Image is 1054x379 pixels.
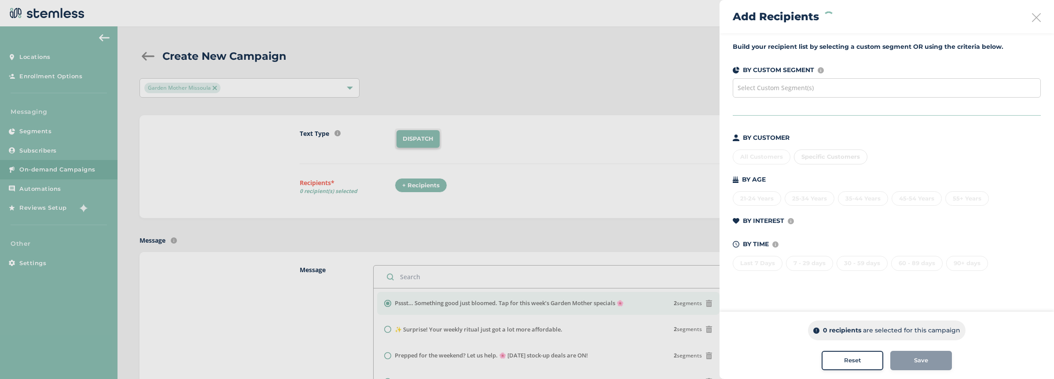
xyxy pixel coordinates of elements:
[733,176,738,183] img: icon-cake-93b2a7b5.svg
[822,351,883,370] button: Reset
[743,240,769,249] p: BY TIME
[733,241,739,248] img: icon-time-dark-e6b1183b.svg
[742,175,766,184] p: BY AGE
[733,218,739,224] img: icon-heart-dark-29e6356f.svg
[813,328,819,334] img: icon-info-dark-48f6c5f3.svg
[1010,337,1054,379] iframe: Chat Widget
[823,326,861,335] p: 0 recipients
[733,135,739,141] img: icon-person-dark-ced50e5f.svg
[733,42,1041,51] label: Build your recipient list by selecting a custom segment OR using the criteria below.
[743,66,814,75] p: BY CUSTOM SEGMENT
[863,326,960,335] p: are selected for this campaign
[772,241,779,248] img: icon-info-236977d2.svg
[743,133,790,142] p: BY CUSTOMER
[738,84,814,92] span: Select Custom Segment(s)
[818,67,824,73] img: icon-info-236977d2.svg
[788,218,794,224] img: icon-info-236977d2.svg
[844,356,861,365] span: Reset
[743,216,784,226] p: BY INTEREST
[733,9,819,25] h2: Add Recipients
[733,67,739,73] img: icon-segments-dark-074adb27.svg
